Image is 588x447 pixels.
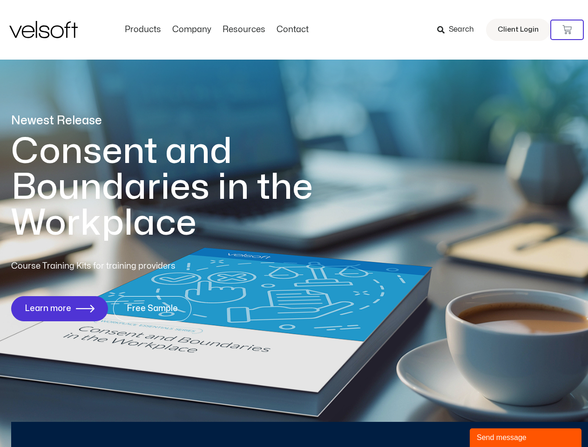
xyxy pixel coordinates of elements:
[113,296,191,321] a: Free Sample
[119,25,314,35] nav: Menu
[11,296,108,321] a: Learn more
[271,25,314,35] a: ContactMenu Toggle
[9,21,78,38] img: Velsoft Training Materials
[167,25,217,35] a: CompanyMenu Toggle
[25,304,71,313] span: Learn more
[437,22,480,38] a: Search
[127,304,178,313] span: Free Sample
[449,24,474,36] span: Search
[217,25,271,35] a: ResourcesMenu Toggle
[470,427,583,447] iframe: chat widget
[486,19,550,41] a: Client Login
[11,134,351,241] h1: Consent and Boundaries in the Workplace
[11,260,243,273] p: Course Training Kits for training providers
[498,24,539,36] span: Client Login
[11,113,351,129] p: Newest Release
[119,25,167,35] a: ProductsMenu Toggle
